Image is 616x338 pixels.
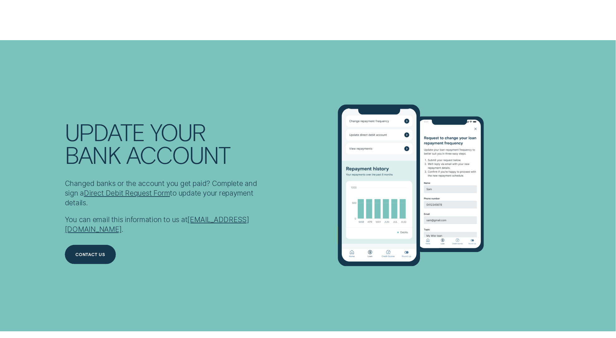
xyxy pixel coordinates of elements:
[65,215,250,234] a: [EMAIL_ADDRESS][DOMAIN_NAME]
[338,104,484,266] img: UPDATE YOUR BANK ACCOUNT
[65,121,263,166] h2: UPDATE YOUR BANK ACCOUNT
[84,189,170,198] a: Direct Debit Request Form
[65,179,263,208] p: Changed banks or the account you get paid? Complete and sign a to update your repayment details.
[65,215,263,234] p: You can email this information to us at .
[65,245,263,264] a: Contact us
